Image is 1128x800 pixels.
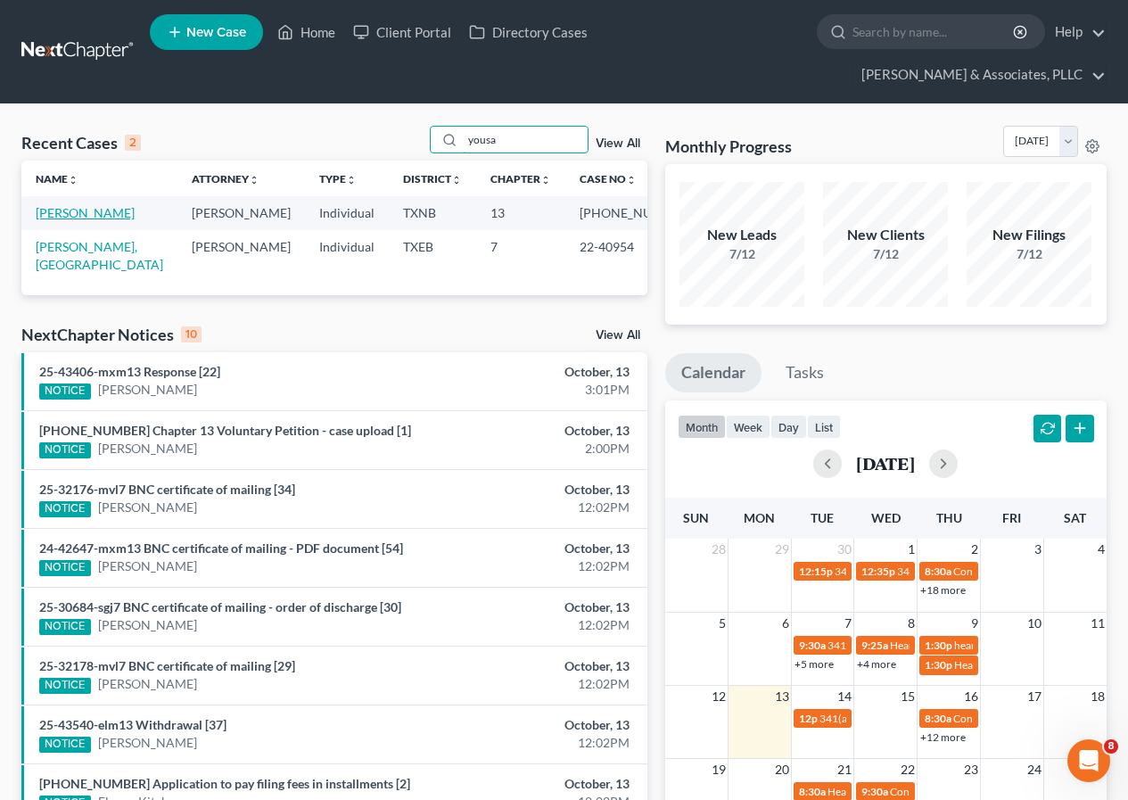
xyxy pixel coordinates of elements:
span: 22 [899,759,917,780]
div: NOTICE [39,737,91,753]
a: 25-32178-mvl7 BNC certificate of mailing [29] [39,658,295,673]
span: 12:15p [799,565,833,578]
a: Calendar [665,353,762,392]
a: Help [1046,16,1106,48]
div: NOTICE [39,384,91,400]
a: Districtunfold_more [403,172,462,186]
span: 12:35p [861,565,895,578]
a: View All [596,329,640,342]
div: New Clients [823,225,948,245]
a: [PERSON_NAME] & Associates, PLLC [852,59,1106,91]
a: [PHONE_NUMBER] Chapter 13 Voluntary Petition - case upload [1] [39,423,411,438]
a: [PERSON_NAME] [36,205,135,220]
span: 3 [1033,539,1043,560]
input: Search by name... [463,127,588,153]
td: 22-40954 [565,230,704,281]
span: hearing for [PERSON_NAME] [954,639,1091,652]
span: Tue [811,510,834,525]
div: October, 13 [444,363,629,381]
a: [PERSON_NAME] [98,381,197,399]
span: 2 [969,539,980,560]
div: 10 [181,326,202,342]
a: [PERSON_NAME] [98,734,197,752]
span: 9:30a [799,639,826,652]
td: 13 [476,196,565,229]
span: 19 [710,759,728,780]
div: 12:02PM [444,734,629,752]
a: Tasks [770,353,840,392]
a: 25-43406-mxm13 Response [22] [39,364,220,379]
span: 20 [773,759,791,780]
span: 341(a) meeting for [PERSON_NAME] [819,712,992,725]
td: TXNB [389,196,476,229]
a: 24-42647-mxm13 BNC certificate of mailing - PDF document [54] [39,540,403,556]
span: 11 [1089,613,1107,634]
a: Nameunfold_more [36,172,78,186]
a: +12 more [920,730,966,744]
td: Individual [305,230,389,281]
a: [PERSON_NAME] [98,499,197,516]
i: unfold_more [626,175,637,186]
span: 8 [906,613,917,634]
div: 7/12 [823,245,948,263]
i: unfold_more [451,175,462,186]
span: 9:25a [861,639,888,652]
div: Recent Cases [21,132,141,153]
span: Confirmation hearing for [PERSON_NAME] [890,785,1092,798]
a: [PERSON_NAME] [98,675,197,693]
div: October, 13 [444,422,629,440]
div: October, 13 [444,598,629,616]
span: 8:30a [799,785,826,798]
td: [PERSON_NAME] [177,196,305,229]
span: 8:30a [925,712,951,725]
a: +5 more [795,657,834,671]
td: 7 [476,230,565,281]
iframe: Intercom live chat [1067,739,1110,782]
span: 18 [1089,686,1107,707]
button: month [678,415,726,439]
i: unfold_more [346,175,357,186]
button: list [807,415,841,439]
i: unfold_more [540,175,551,186]
span: 8 [1104,739,1118,754]
span: 341(a) meeting for [PERSON_NAME] [835,565,1007,578]
div: 12:02PM [444,675,629,693]
div: October, 13 [444,657,629,675]
a: Typeunfold_more [319,172,357,186]
span: 9:30a [861,785,888,798]
i: unfold_more [68,175,78,186]
div: 12:02PM [444,557,629,575]
td: [PERSON_NAME] [177,230,305,281]
a: Directory Cases [460,16,597,48]
span: Mon [744,510,775,525]
span: Fri [1002,510,1021,525]
td: Individual [305,196,389,229]
span: 5 [717,613,728,634]
div: NOTICE [39,619,91,635]
div: 3:01PM [444,381,629,399]
a: 25-30684-sgj7 BNC certificate of mailing - order of discharge [30] [39,599,401,614]
span: 7 [843,613,853,634]
span: Wed [871,510,901,525]
span: 21 [836,759,853,780]
h3: Monthly Progress [665,136,792,157]
div: 12:02PM [444,499,629,516]
i: unfold_more [249,175,259,186]
span: 13 [773,686,791,707]
span: 17 [1025,686,1043,707]
div: NOTICE [39,560,91,576]
span: Thu [936,510,962,525]
button: week [726,415,770,439]
a: Home [268,16,344,48]
span: 12p [799,712,818,725]
div: 2 [125,135,141,151]
span: Hearing for [PERSON_NAME] [890,639,1029,652]
div: 2:00PM [444,440,629,458]
span: 9 [969,613,980,634]
a: Attorneyunfold_more [192,172,259,186]
span: 341(a) meeting for [PERSON_NAME] [827,639,1000,652]
a: +18 more [920,583,966,597]
a: [PERSON_NAME] [98,440,197,458]
a: Client Portal [344,16,460,48]
a: 25-32176-mvl7 BNC certificate of mailing [34] [39,482,295,497]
